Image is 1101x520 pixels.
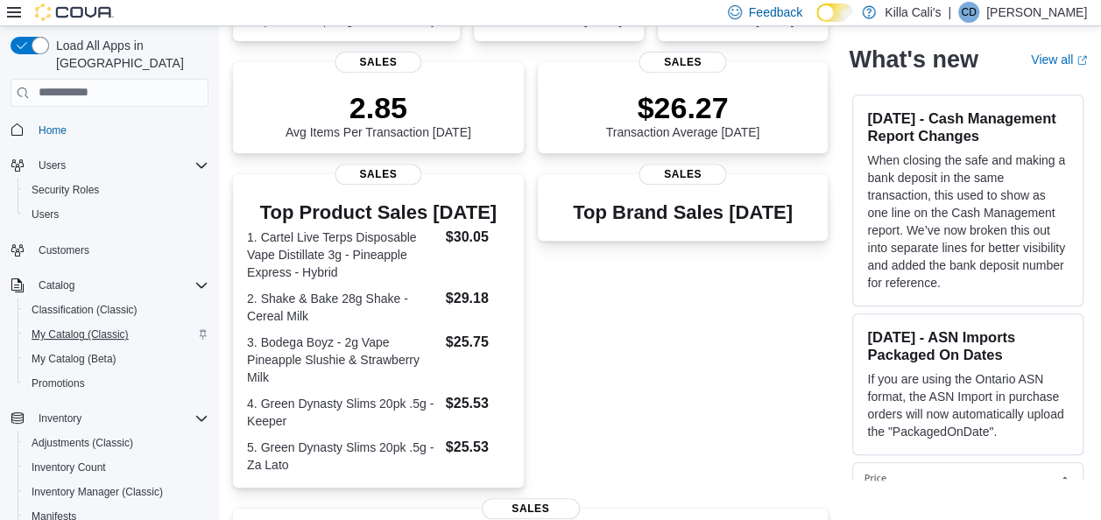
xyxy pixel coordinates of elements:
a: Adjustments (Classic) [25,432,140,453]
dt: 4. Green Dynasty Slims 20pk .5g - Keeper [247,395,439,430]
button: Inventory [4,406,215,431]
div: Callie Dill [958,2,979,23]
span: Inventory Manager (Classic) [32,485,163,499]
span: Feedback [749,4,802,21]
span: Home [32,119,208,141]
button: Customers [4,237,215,263]
span: Dark Mode [816,22,817,23]
span: Users [25,204,208,225]
span: Catalog [39,278,74,292]
button: Classification (Classic) [18,298,215,322]
span: My Catalog (Classic) [32,327,129,341]
p: 2.85 [286,90,471,125]
button: Users [18,202,215,227]
p: Killa Cali's [885,2,941,23]
p: [PERSON_NAME] [986,2,1087,23]
span: Catalog [32,275,208,296]
button: Security Roles [18,178,215,202]
a: Inventory Manager (Classic) [25,481,170,502]
a: Inventory Count [25,457,113,478]
span: Customers [39,243,89,257]
button: Adjustments (Classic) [18,431,215,455]
button: Users [4,153,215,178]
span: Inventory [32,408,208,429]
span: Inventory Count [32,460,106,474]
button: Catalog [4,273,215,298]
h3: [DATE] - Cash Management Report Changes [867,109,1069,144]
p: If you are using the Ontario ASN format, the ASN Import in purchase orders will now automatically... [867,370,1069,440]
svg: External link [1076,55,1087,66]
span: Security Roles [25,179,208,200]
button: My Catalog (Beta) [18,347,215,371]
span: Classification (Classic) [32,303,138,317]
p: | [948,2,951,23]
dd: $29.18 [446,288,510,309]
img: Cova [35,4,114,21]
button: Catalog [32,275,81,296]
span: Promotions [25,373,208,394]
span: Sales [482,498,580,519]
dt: 5. Green Dynasty Slims 20pk .5g - Za Lato [247,439,439,474]
span: Sales [639,164,726,185]
span: Security Roles [32,183,99,197]
span: Sales [639,52,726,73]
div: Transaction Average [DATE] [606,90,760,139]
span: My Catalog (Beta) [32,352,116,366]
span: Adjustments (Classic) [25,432,208,453]
h3: [DATE] - ASN Imports Packaged On Dates [867,328,1069,363]
h3: Top Product Sales [DATE] [247,202,510,223]
a: Users [25,204,66,225]
span: Home [39,123,67,137]
input: Dark Mode [816,4,853,22]
span: Users [39,158,66,172]
button: Inventory [32,408,88,429]
button: Inventory Count [18,455,215,480]
span: Inventory [39,411,81,425]
h2: What's new [849,46,977,74]
span: Load All Apps in [GEOGRAPHIC_DATA] [49,37,208,72]
dd: $25.75 [446,332,510,353]
span: Sales [335,52,421,73]
dd: $30.05 [446,227,510,248]
span: Customers [32,239,208,261]
span: Users [32,207,59,221]
h3: Top Brand Sales [DATE] [573,202,793,223]
span: Sales [335,164,421,185]
button: My Catalog (Classic) [18,322,215,347]
a: Security Roles [25,179,106,200]
dd: $25.53 [446,393,510,414]
a: Classification (Classic) [25,299,145,320]
div: Avg Items Per Transaction [DATE] [286,90,471,139]
span: My Catalog (Classic) [25,324,208,345]
span: Classification (Classic) [25,299,208,320]
span: My Catalog (Beta) [25,348,208,369]
p: When closing the safe and making a bank deposit in the same transaction, this used to show as one... [867,151,1069,292]
span: Inventory Manager (Classic) [25,481,208,502]
span: Promotions [32,376,85,390]
a: Promotions [25,373,92,394]
span: Adjustments (Classic) [32,436,133,450]
button: Home [4,117,215,143]
button: Users [32,155,73,176]
span: Users [32,155,208,176]
button: Promotions [18,371,215,396]
span: CD [961,2,976,23]
p: $26.27 [606,90,760,125]
button: Inventory Manager (Classic) [18,480,215,504]
dd: $25.53 [446,437,510,458]
a: Home [32,120,74,141]
a: Customers [32,240,96,261]
a: View allExternal link [1031,53,1087,67]
dt: 3. Bodega Boyz - 2g Vape Pineapple Slushie & Strawberry Milk [247,334,439,386]
span: Inventory Count [25,457,208,478]
a: My Catalog (Beta) [25,348,124,369]
a: My Catalog (Classic) [25,324,136,345]
dt: 2. Shake & Bake 28g Shake - Cereal Milk [247,290,439,325]
dt: 1. Cartel Live Terps Disposable Vape Distillate 3g - Pineapple Express - Hybrid [247,228,439,281]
